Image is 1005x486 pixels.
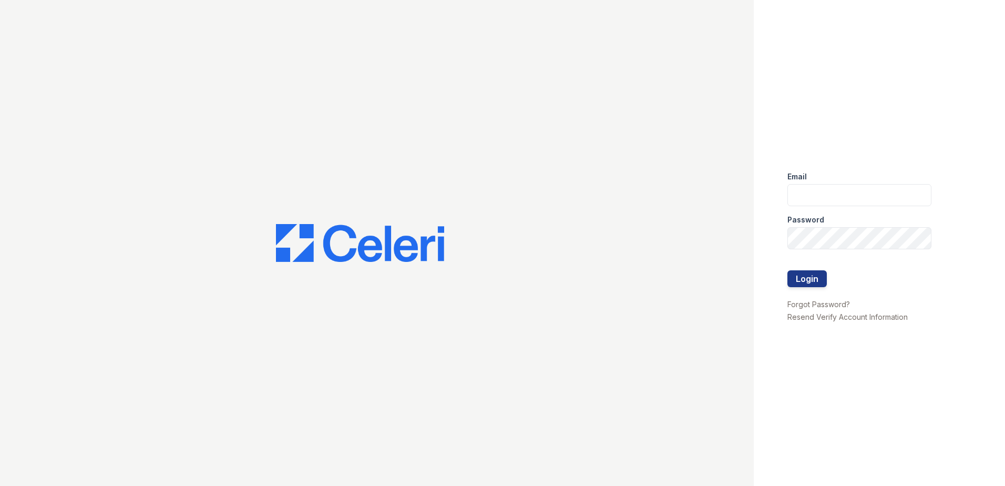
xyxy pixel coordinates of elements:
[276,224,444,262] img: CE_Logo_Blue-a8612792a0a2168367f1c8372b55b34899dd931a85d93a1a3d3e32e68fde9ad4.png
[787,215,824,225] label: Password
[787,312,908,321] a: Resend Verify Account Information
[787,270,827,287] button: Login
[787,171,807,182] label: Email
[787,300,850,309] a: Forgot Password?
